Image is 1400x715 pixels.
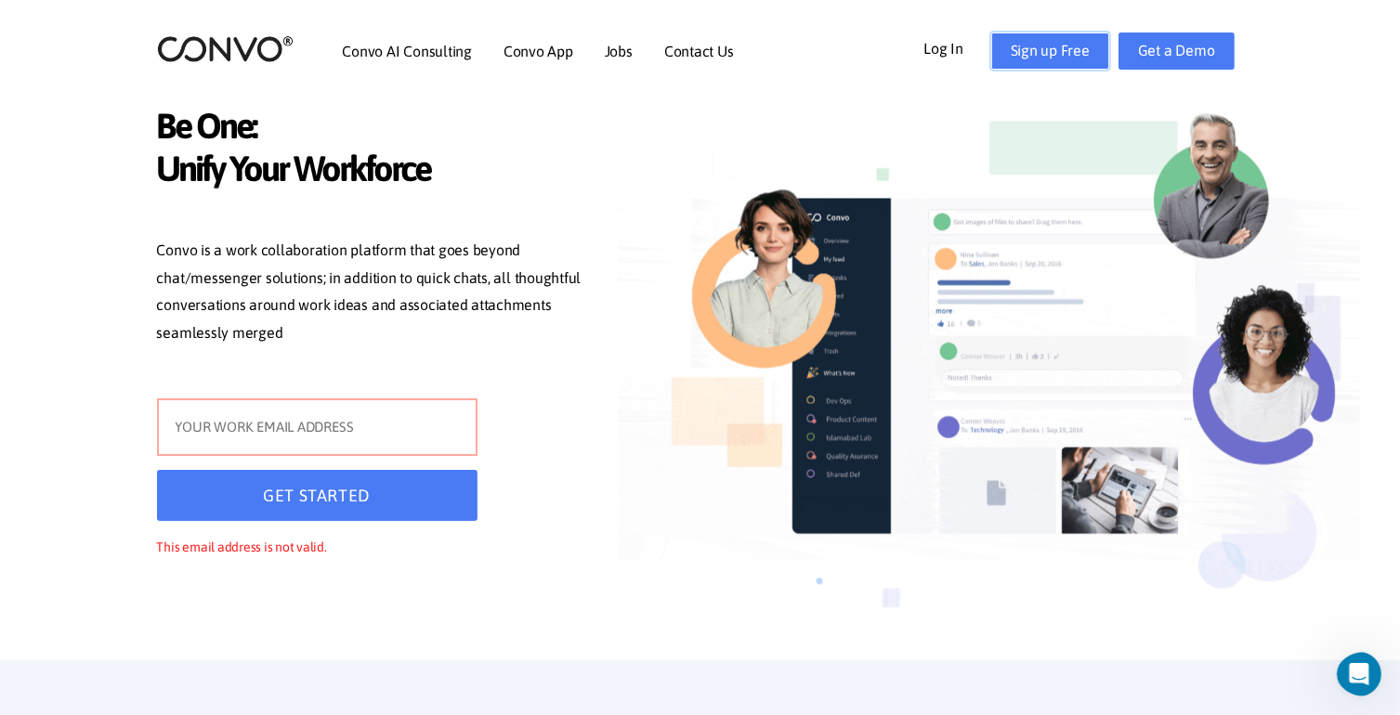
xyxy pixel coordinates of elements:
[605,44,633,58] a: Jobs
[1337,652,1394,696] iframe: Intercom live chat
[157,148,594,195] span: Unify Your Workforce
[991,32,1109,70] a: Sign up Free
[157,398,478,456] input: YOUR WORK EMAIL ADDRESS
[504,44,573,58] a: Convo App
[157,34,294,63] img: logo_2.png
[1119,32,1235,70] a: Get a Demo
[157,470,478,521] button: GET STARTED
[157,535,478,559] p: This email address is not valid.
[923,32,991,62] a: Log In
[157,105,594,152] span: Be One:
[618,88,1361,665] img: image_not_found
[664,44,734,58] a: Contact Us
[157,237,594,352] p: Convo is a work collaboration platform that goes beyond chat/messenger solutions; in addition to ...
[343,44,472,58] a: Convo AI Consulting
